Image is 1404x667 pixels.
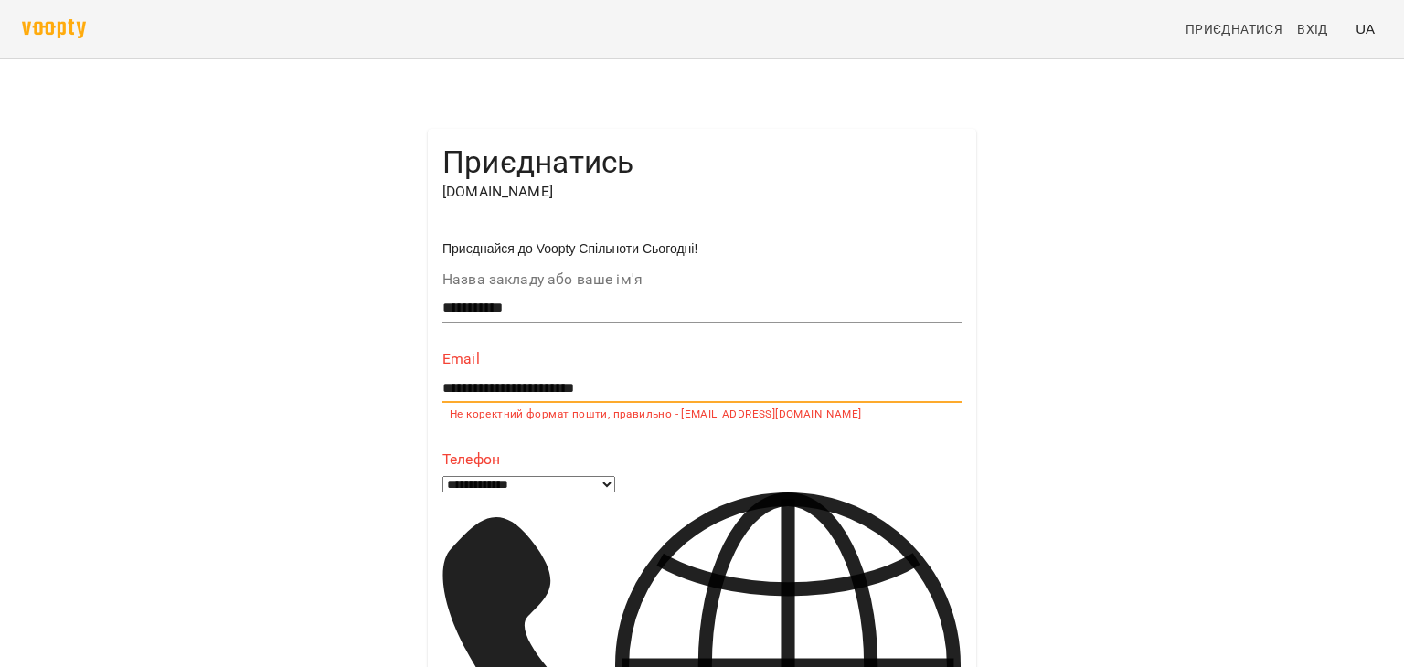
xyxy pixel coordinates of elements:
span: UA [1356,19,1375,38]
label: Email [442,352,962,366]
h4: Приєднатись [442,143,962,181]
p: Не коректний формат пошти, правильно - [EMAIL_ADDRESS][DOMAIN_NAME] [450,406,962,424]
span: Приєднатися [1186,18,1282,40]
a: Приєднатися [1178,13,1290,46]
button: UA [1348,12,1382,46]
label: Телефон [442,452,962,467]
span: Вхід [1297,18,1328,40]
p: [DOMAIN_NAME] [442,181,962,203]
label: Назва закладу або ваше ім'я [442,272,962,287]
a: Вхід [1290,13,1348,46]
select: Phone number country [442,476,615,492]
img: voopty.png [22,19,86,38]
